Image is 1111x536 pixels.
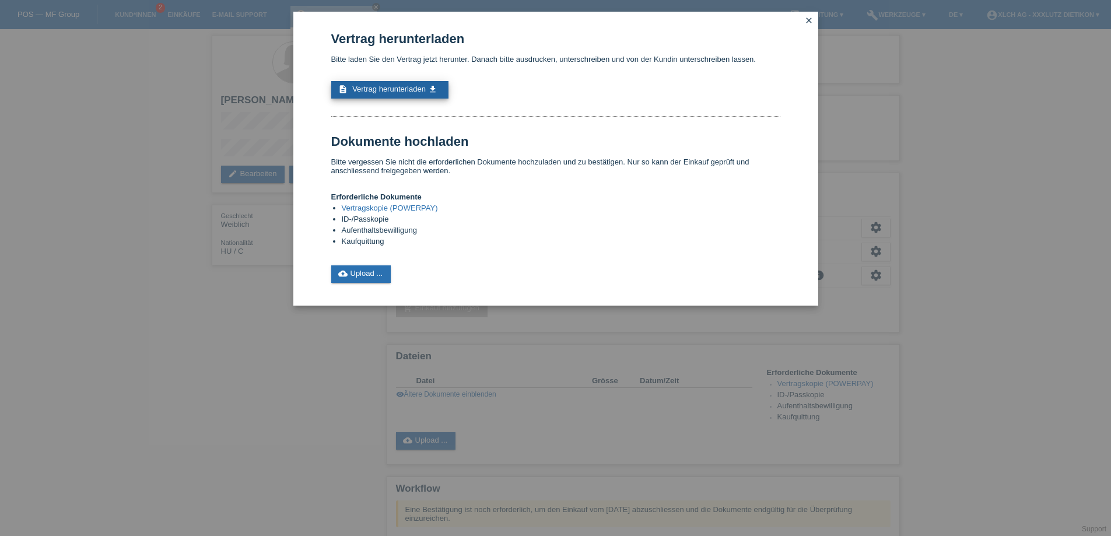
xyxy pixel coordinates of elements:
[352,85,426,93] span: Vertrag herunterladen
[338,269,348,278] i: cloud_upload
[342,237,780,248] li: Kaufquittung
[331,81,448,99] a: description Vertrag herunterladen get_app
[338,85,348,94] i: description
[342,204,438,212] a: Vertragskopie (POWERPAY)
[331,192,780,201] h4: Erforderliche Dokumente
[331,265,391,283] a: cloud_uploadUpload ...
[342,215,780,226] li: ID-/Passkopie
[331,55,780,64] p: Bitte laden Sie den Vertrag jetzt herunter. Danach bitte ausdrucken, unterschreiben und von der K...
[428,85,437,94] i: get_app
[331,31,780,46] h1: Vertrag herunterladen
[331,157,780,175] p: Bitte vergessen Sie nicht die erforderlichen Dokumente hochzuladen und zu bestätigen. Nur so kann...
[804,16,814,25] i: close
[342,226,780,237] li: Aufenthaltsbewilligung
[331,134,780,149] h1: Dokumente hochladen
[801,15,816,28] a: close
